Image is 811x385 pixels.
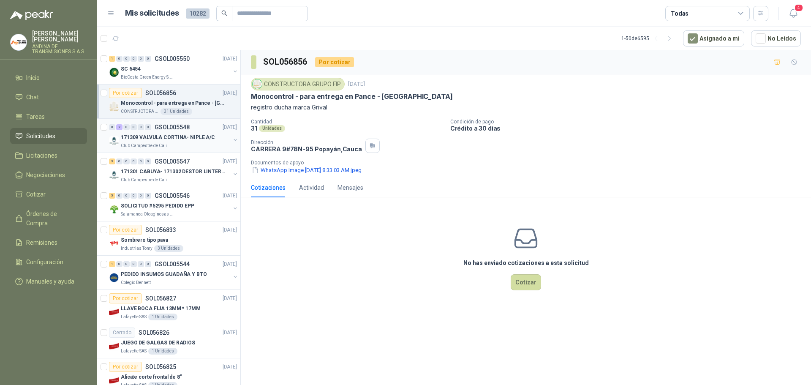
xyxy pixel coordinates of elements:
[251,160,808,166] p: Documentos de apoyo
[109,124,115,130] div: 0
[10,206,87,231] a: Órdenes de Compra
[223,158,237,166] p: [DATE]
[121,270,207,279] p: PEDIDO INSUMOS GUADAÑA Y BTO
[26,73,40,82] span: Inicio
[138,158,144,164] div: 0
[116,56,122,62] div: 0
[109,170,119,180] img: Company Logo
[450,125,808,132] p: Crédito a 30 días
[26,170,65,180] span: Negociaciones
[26,257,63,267] span: Configuración
[223,89,237,97] p: [DATE]
[299,183,324,192] div: Actividad
[10,273,87,289] a: Manuales y ayuda
[621,32,676,45] div: 1 - 50 de 6595
[123,158,130,164] div: 0
[138,261,144,267] div: 0
[121,134,215,142] p: 171309 VALVULA CORTINA- NIPLE A/C
[121,348,147,355] p: Lafayette SAS
[10,109,87,125] a: Tareas
[145,124,151,130] div: 0
[337,183,363,192] div: Mensajes
[251,139,362,145] p: Dirección
[253,79,262,89] img: Company Logo
[109,225,142,235] div: Por cotizar
[263,55,308,68] h3: SOL056856
[97,221,240,256] a: Por cotizarSOL056833[DATE] Company LogoSombrero tipo pavaIndustrias Tomy3 Unidades
[154,245,183,252] div: 3 Unidades
[121,305,201,313] p: LLAVE BOCA FIJA 13MM * 17MM
[121,108,159,115] p: CONSTRUCTORA GRUPO FIP
[751,30,801,46] button: No Leídos
[123,261,130,267] div: 0
[121,142,167,149] p: Club Campestre de Cali
[10,128,87,144] a: Solicitudes
[26,277,74,286] span: Manuales y ayuda
[251,92,453,101] p: Monocontrol - para entrega en Pance - [GEOGRAPHIC_DATA]
[145,295,176,301] p: SOL056827
[139,330,169,336] p: SOL056826
[155,193,190,199] p: GSOL005546
[116,124,122,130] div: 2
[32,44,87,54] p: ANDINA DE TRANSMISIONES S.A.S
[221,10,227,16] span: search
[26,238,57,247] span: Remisiones
[109,67,119,77] img: Company Logo
[138,193,144,199] div: 0
[109,101,119,112] img: Company Logo
[109,293,142,303] div: Por cotizar
[131,193,137,199] div: 0
[121,339,195,347] p: JUEGO DE GALGAS DE RADIOS
[121,202,194,210] p: SOLICITUD #5295 PEDIDO EPP
[121,236,168,244] p: Sombrero tipo pava
[10,10,53,20] img: Logo peakr
[223,123,237,131] p: [DATE]
[11,34,27,50] img: Company Logo
[26,190,46,199] span: Cotizar
[10,186,87,202] a: Cotizar
[109,341,119,351] img: Company Logo
[148,314,177,320] div: 1 Unidades
[109,259,239,286] a: 1 0 0 0 0 0 GSOL005544[DATE] Company LogoPEDIDO INSUMOS GUADAÑA Y BTOColegio Bennett
[121,211,174,218] p: Salamanca Oleaginosas SAS
[463,258,589,268] h3: No has enviado cotizaciones a esta solicitud
[109,191,239,218] a: 5 0 0 0 0 0 GSOL005546[DATE] Company LogoSOLICITUD #5295 PEDIDO EPPSalamanca Oleaginosas SAS
[223,260,237,268] p: [DATE]
[155,124,190,130] p: GSOL005548
[116,261,122,267] div: 0
[251,103,801,112] p: registro ducha marca Grival
[786,6,801,21] button: 4
[223,329,237,337] p: [DATE]
[97,85,240,119] a: Por cotizarSOL056856[DATE] Company LogoMonocontrol - para entrega en Pance - [GEOGRAPHIC_DATA]CON...
[121,245,152,252] p: Industrias Tomy
[683,30,744,46] button: Asignado a mi
[109,122,239,149] a: 0 2 0 0 0 0 GSOL005548[DATE] Company Logo171309 VALVULA CORTINA- NIPLE A/CClub Campestre de Cali
[138,124,144,130] div: 0
[348,80,365,88] p: [DATE]
[26,93,39,102] span: Chat
[131,56,137,62] div: 0
[121,168,226,176] p: 171301 CABUYA- 171302 DESTOR LINTER- 171305 PINZA
[109,238,119,248] img: Company Logo
[121,74,174,81] p: BioCosta Green Energy S.A.S
[138,56,144,62] div: 0
[109,54,239,81] a: 1 0 0 0 0 0 GSOL005550[DATE] Company LogoSC 6454BioCosta Green Energy S.A.S
[155,261,190,267] p: GSOL005544
[161,108,192,115] div: 31 Unidades
[145,90,176,96] p: SOL056856
[145,158,151,164] div: 0
[251,145,362,153] p: CARRERA 9#78N-95 Popayán , Cauca
[145,56,151,62] div: 0
[116,158,122,164] div: 0
[145,364,176,370] p: SOL056825
[121,99,226,107] p: Monocontrol - para entrega en Pance - [GEOGRAPHIC_DATA]
[26,131,55,141] span: Solicitudes
[186,8,210,19] span: 10282
[148,348,177,355] div: 1 Unidades
[223,55,237,63] p: [DATE]
[109,88,142,98] div: Por cotizar
[109,307,119,317] img: Company Logo
[125,7,179,19] h1: Mis solicitudes
[155,56,190,62] p: GSOL005550
[10,70,87,86] a: Inicio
